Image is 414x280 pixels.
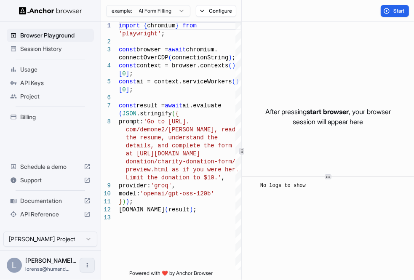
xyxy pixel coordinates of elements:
span: ] [126,70,129,77]
span: preview.html as if you were her. [126,166,239,173]
span: Browser Playground [20,31,91,40]
div: 4 [101,62,111,70]
div: 10 [101,190,111,198]
span: await [168,46,186,53]
span: Project [20,92,91,101]
div: Session History [7,42,94,56]
span: ) [190,206,193,213]
p: After pressing , your browser session will appear here [265,107,391,127]
span: const [119,78,136,85]
span: } [175,22,179,29]
span: from [182,22,197,29]
span: { [175,110,179,117]
div: Documentation [7,194,94,208]
div: Billing [7,110,94,124]
span: JSON [122,110,136,117]
span: Billing [20,113,91,121]
span: ; [193,206,196,213]
span: ; [129,70,133,77]
img: Anchor Logo [19,7,82,15]
span: const [119,46,136,53]
span: Support [20,176,80,184]
span: at [URL][DOMAIN_NAME] [126,150,200,157]
span: browser = [136,46,168,53]
div: 1 [101,22,111,30]
span: 0 [122,70,126,77]
div: Project [7,90,94,103]
div: 5 [101,78,111,86]
span: Schedule a demo [20,163,80,171]
span: start browser [307,107,349,116]
span: ai = context.serviceWorkers [136,78,232,85]
span: await [165,102,182,109]
span: API Keys [20,79,91,87]
span: connectionString [172,54,228,61]
span: } [119,198,122,205]
span: [ [119,86,122,93]
span: chromium [147,22,175,29]
span: Session History [20,45,91,53]
div: API Keys [7,76,94,90]
div: 3 [101,46,111,54]
span: Powered with ❤️ by Anchor Browser [129,270,213,280]
span: Limit the donation to $10.' [126,174,222,181]
span: ; [129,86,133,93]
span: ai.evaluate [182,102,221,109]
span: .stringify [136,110,172,117]
span: , [222,174,225,181]
div: API Reference [7,208,94,221]
span: ( [232,78,235,85]
span: ​ [250,181,254,190]
div: 8 [101,118,111,126]
div: Usage [7,63,94,76]
span: ) [228,54,232,61]
div: 2 [101,38,111,46]
span: const [119,62,136,69]
span: const [119,102,136,109]
span: ( [168,54,172,61]
span: ; [129,198,133,205]
span: prompt: [119,118,144,125]
span: connectOverCDP [119,54,168,61]
span: 0 [122,86,126,93]
span: the resume, understand the [126,134,218,141]
span: result = [136,102,165,109]
span: details, and complete the form [126,142,232,149]
span: { [144,22,147,29]
span: [ [119,70,122,77]
span: donation/charity-donation-form/ [126,158,235,165]
span: ( [119,110,122,117]
span: ( [172,110,175,117]
div: 9 [101,182,111,190]
div: Support [7,173,94,187]
span: ) [232,62,235,69]
button: Open menu [80,258,95,273]
span: , [172,182,175,189]
span: com/demone2/[PERSON_NAME], read [126,126,235,133]
span: ) [126,198,129,205]
div: Browser Playground [7,29,94,42]
span: lorenss@humandata.dev [25,266,69,272]
span: ) [122,198,126,205]
div: Schedule a demo [7,160,94,173]
div: 13 [101,214,111,222]
span: ; [232,54,235,61]
span: context = browser.contexts [136,62,228,69]
span: provider: [119,182,151,189]
span: ] [126,86,129,93]
span: Start [393,8,405,14]
span: model: [119,190,140,197]
span: Usage [20,65,91,74]
span: 'playwright' [119,30,161,37]
span: API Reference [20,210,80,219]
span: Documentation [20,197,80,205]
span: 'Go to [URL]. [144,118,190,125]
span: Lorenss Martinsons [25,257,76,264]
span: ( [228,62,232,69]
span: chromium. [186,46,218,53]
span: ( [165,206,168,213]
span: No logs to show [260,183,306,189]
button: Start [381,5,409,17]
span: 'openai/gpt-oss-120b' [140,190,214,197]
div: 12 [101,206,111,214]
